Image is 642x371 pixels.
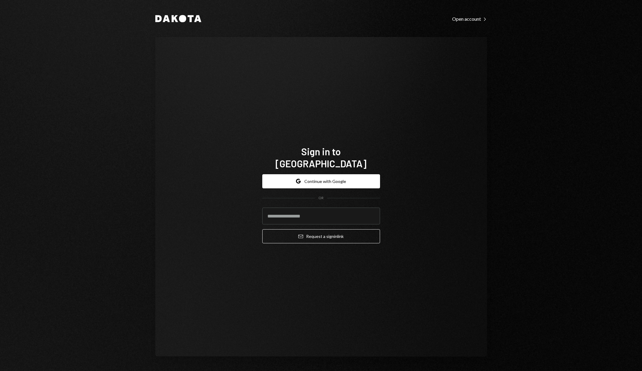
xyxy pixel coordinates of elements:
[262,174,380,188] button: Continue with Google
[262,229,380,243] button: Request a signinlink
[452,15,487,22] a: Open account
[262,145,380,169] h1: Sign in to [GEOGRAPHIC_DATA]
[452,16,487,22] div: Open account
[318,196,324,201] div: OR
